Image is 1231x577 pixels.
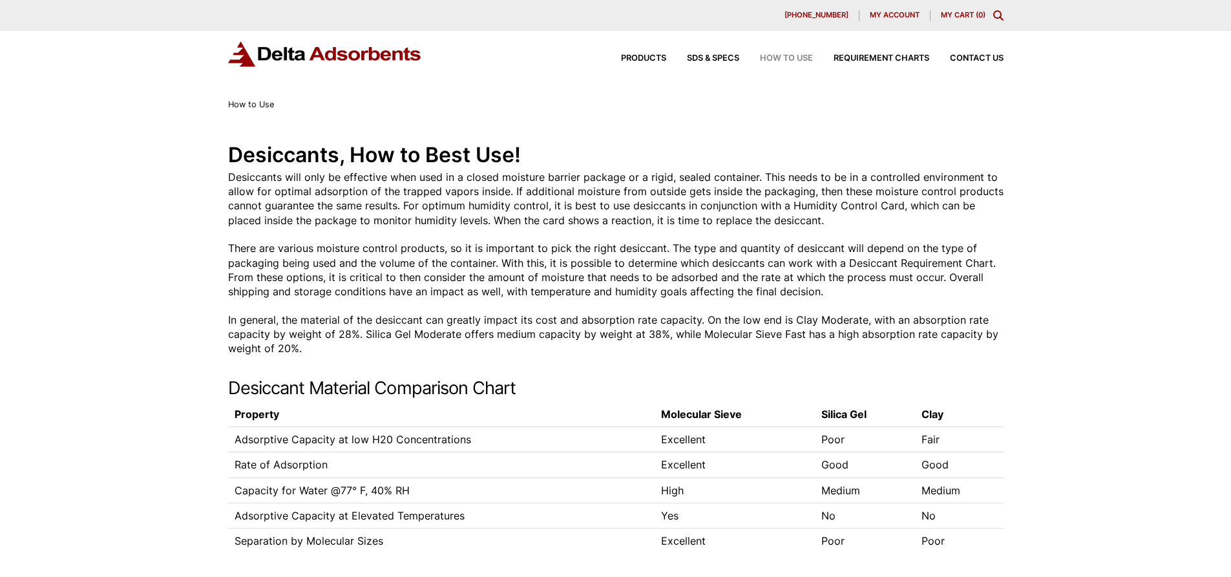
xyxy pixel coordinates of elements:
[655,403,815,426] th: Molecular Sieve
[228,477,655,503] td: Capacity for Water @77° F, 40% RH
[228,403,655,426] th: Property
[621,54,666,63] span: Products
[228,503,655,528] td: Adsorptive Capacity at Elevated Temperatures
[815,529,914,554] td: Poor
[834,54,929,63] span: Requirement Charts
[655,452,815,477] td: Excellent
[784,12,848,19] span: [PHONE_NUMBER]
[228,100,274,109] span: How to Use
[915,529,1004,554] td: Poor
[941,10,985,19] a: My Cart (0)
[915,503,1004,528] td: No
[228,313,1004,356] p: In general, the material of the desiccant can greatly impact its cost and absorption rate capacit...
[870,12,920,19] span: My account
[813,54,929,63] a: Requirement Charts
[666,54,739,63] a: SDS & SPECS
[600,54,666,63] a: Products
[915,452,1004,477] td: Good
[228,426,655,452] td: Adsorptive Capacity at low H20 Concentrations
[228,241,1004,299] p: There are various moisture control products, so it is important to pick the right desiccant. The ...
[228,452,655,477] td: Rate of Adsorption
[929,54,1004,63] a: Contact Us
[774,10,859,21] a: [PHONE_NUMBER]
[815,503,914,528] td: No
[228,170,1004,228] p: Desiccants will only be effective when used in a closed moisture barrier package or a rigid, seal...
[687,54,739,63] span: SDS & SPECS
[655,477,815,503] td: High
[815,477,914,503] td: Medium
[859,10,931,21] a: My account
[228,378,1004,399] h2: Desiccant Material Comparison Chart
[815,452,914,477] td: Good
[815,403,914,426] th: Silica Gel
[815,426,914,452] td: Poor
[915,477,1004,503] td: Medium
[993,10,1004,21] div: Toggle Modal Content
[228,141,1004,170] h1: Desiccants, How to Best Use!
[915,426,1004,452] td: Fair
[655,503,815,528] td: Yes
[739,54,813,63] a: How to Use
[978,10,983,19] span: 0
[760,54,813,63] span: How to Use
[228,41,422,67] img: Delta Adsorbents
[655,426,815,452] td: Excellent
[655,529,815,554] td: Excellent
[950,54,1004,63] span: Contact Us
[915,403,1004,426] th: Clay
[228,529,655,554] td: Separation by Molecular Sizes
